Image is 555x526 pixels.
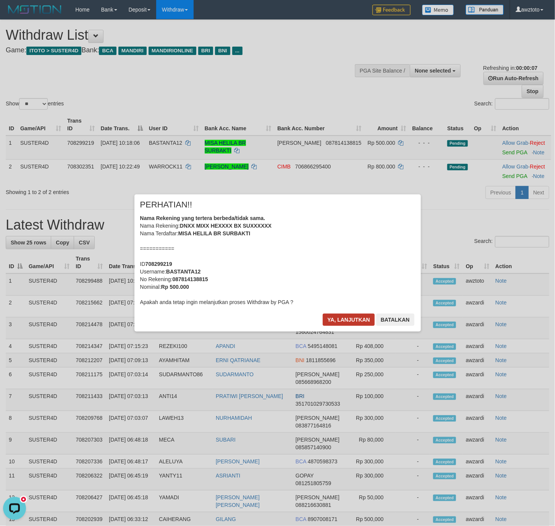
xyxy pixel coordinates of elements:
div: Nama Rekening: Nama Terdaftar: =========== ID Username: No Rekening: Nominal: Apakah anda tetap i... [140,214,415,306]
button: Ya, lanjutkan [323,314,375,326]
b: 087814138815 [172,276,208,282]
button: Open LiveChat chat widget [3,3,26,26]
b: MISA HELILA BR SURBAKTI [178,230,251,236]
button: Batalkan [376,314,414,326]
span: PERHATIAN!! [140,201,193,209]
div: new message indicator [20,2,27,9]
b: Rp 500.000 [161,284,189,290]
b: DNXX MIXX HEXXXX BX SUXXXXXX [180,223,272,229]
b: Nama Rekening yang tertera berbeda/tidak sama. [140,215,265,221]
b: BASTANTA12 [166,269,201,275]
b: 708299219 [146,261,172,267]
